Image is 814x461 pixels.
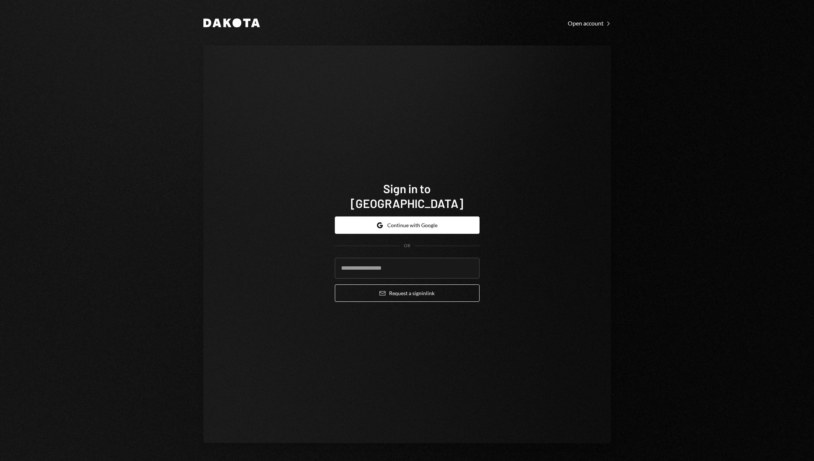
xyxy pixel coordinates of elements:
[568,19,611,27] a: Open account
[335,284,480,302] button: Request a signinlink
[335,216,480,234] button: Continue with Google
[404,243,411,249] div: OR
[335,181,480,211] h1: Sign in to [GEOGRAPHIC_DATA]
[568,20,611,27] div: Open account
